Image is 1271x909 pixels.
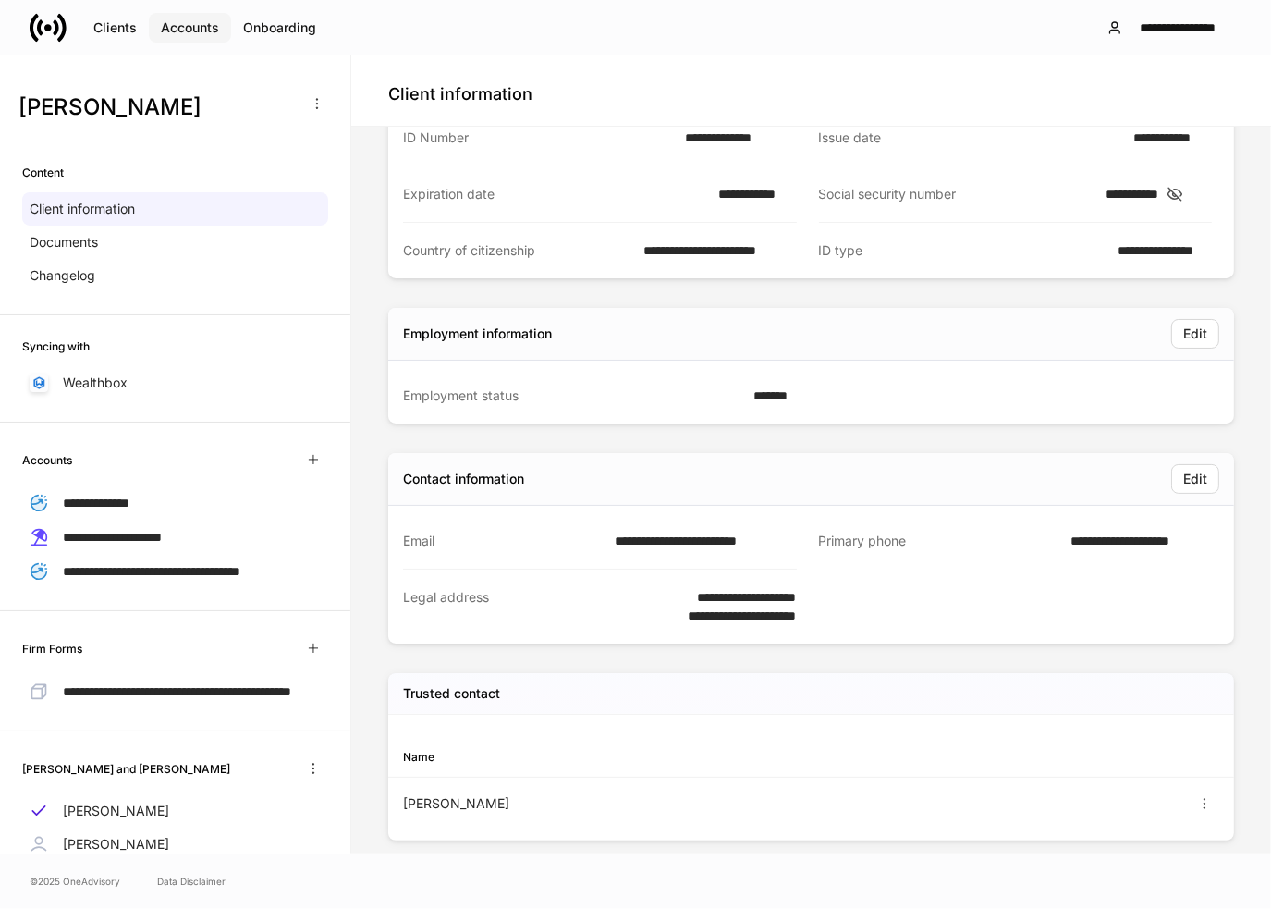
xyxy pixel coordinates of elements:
[243,18,316,37] div: Onboarding
[22,794,328,828] a: [PERSON_NAME]
[819,185,1095,203] div: Social security number
[231,13,328,43] button: Onboarding
[403,470,524,488] div: Contact information
[403,794,812,813] div: [PERSON_NAME]
[22,164,64,181] h6: Content
[22,192,328,226] a: Client information
[403,387,742,405] div: Employment status
[1171,464,1219,494] button: Edit
[30,266,95,285] p: Changelog
[1171,319,1219,349] button: Edit
[93,18,137,37] div: Clients
[30,874,120,889] span: © 2025 OneAdvisory
[22,226,328,259] a: Documents
[22,259,328,292] a: Changelog
[819,241,1106,260] div: ID type
[403,325,552,343] div: Employment information
[403,241,633,260] div: Country of citizenship
[22,828,328,861] a: [PERSON_NAME]
[403,185,707,203] div: Expiration date
[63,374,128,392] p: Wealthbox
[22,640,82,657] h6: Firm Forms
[403,588,628,625] div: Legal address
[403,532,604,550] div: Email
[1183,470,1207,488] div: Edit
[22,366,328,399] a: Wealthbox
[30,233,98,252] p: Documents
[1183,325,1207,343] div: Edit
[157,874,226,889] a: Data Disclaimer
[819,129,1123,147] div: Issue date
[22,760,230,778] h6: [PERSON_NAME] and [PERSON_NAME]
[22,338,90,355] h6: Syncing with
[18,92,295,122] h3: [PERSON_NAME]
[403,684,500,703] h5: Trusted contact
[819,532,1060,551] div: Primary phone
[388,83,532,105] h4: Client information
[161,18,219,37] div: Accounts
[403,748,812,766] div: Name
[30,200,135,218] p: Client information
[81,13,149,43] button: Clients
[403,129,674,147] div: ID Number
[63,802,169,820] p: [PERSON_NAME]
[149,13,231,43] button: Accounts
[22,451,72,469] h6: Accounts
[63,835,169,854] p: [PERSON_NAME]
